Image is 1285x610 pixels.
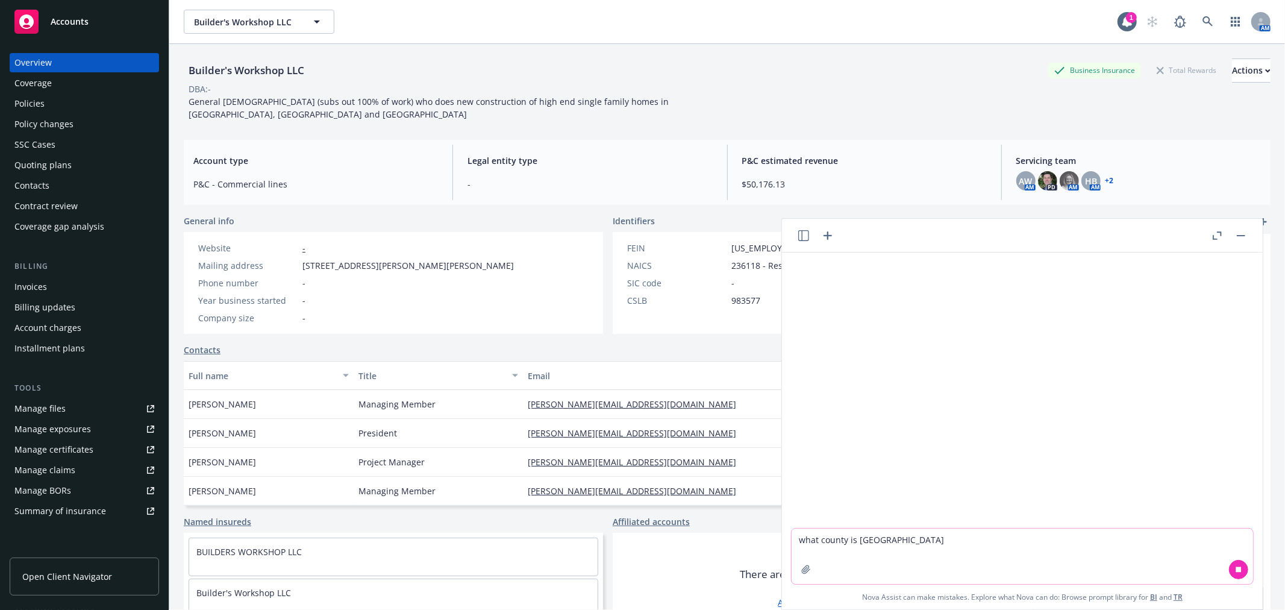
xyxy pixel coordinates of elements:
[193,154,438,167] span: Account type
[1019,175,1033,187] span: AW
[302,294,305,307] span: -
[1232,59,1271,82] div: Actions
[14,298,75,317] div: Billing updates
[14,318,81,338] div: Account charges
[528,398,746,410] a: [PERSON_NAME][EMAIL_ADDRESS][DOMAIN_NAME]
[10,545,159,557] div: Analytics hub
[731,242,904,254] span: [US_EMPLOYER_IDENTIFICATION_NUMBER]
[14,217,104,236] div: Coverage gap analysis
[198,259,298,272] div: Mailing address
[189,398,256,410] span: [PERSON_NAME]
[10,197,159,216] a: Contract review
[194,16,298,28] span: Builder's Workshop LLC
[528,369,787,382] div: Email
[184,515,251,528] a: Named insureds
[1060,171,1079,190] img: photo
[302,242,305,254] a: -
[731,277,734,289] span: -
[1140,10,1165,34] a: Start snowing
[189,485,256,497] span: [PERSON_NAME]
[10,277,159,297] a: Invoices
[10,461,159,480] a: Manage claims
[627,294,727,307] div: CSLB
[189,427,256,439] span: [PERSON_NAME]
[1168,10,1192,34] a: Report a Bug
[10,502,159,521] a: Summary of insurance
[1126,12,1137,23] div: 1
[731,259,864,272] span: 236118 - Residential Remodelers
[1105,177,1114,184] a: +2
[184,344,220,356] a: Contacts
[1038,171,1057,190] img: photo
[1150,592,1157,602] a: BI
[10,382,159,394] div: Tools
[189,456,256,468] span: [PERSON_NAME]
[14,339,85,358] div: Installment plans
[1196,10,1220,34] a: Search
[10,115,159,134] a: Policy changes
[467,178,712,190] span: -
[184,10,334,34] button: Builder's Workshop LLC
[14,135,55,154] div: SSC Cases
[51,17,89,27] span: Accounts
[10,339,159,358] a: Installment plans
[196,546,302,558] a: BUILDERS WORKSHOP LLC
[14,156,72,175] div: Quoting plans
[10,94,159,113] a: Policies
[613,515,690,528] a: Affiliated accounts
[528,456,746,468] a: [PERSON_NAME][EMAIL_ADDRESS][DOMAIN_NAME]
[189,83,211,95] div: DBA: -
[189,369,336,382] div: Full name
[184,361,354,390] button: Full name
[1085,175,1097,187] span: HB
[10,217,159,236] a: Coverage gap analysis
[528,427,746,439] a: [PERSON_NAME][EMAIL_ADDRESS][DOMAIN_NAME]
[10,74,159,93] a: Coverage
[10,399,159,418] a: Manage files
[14,94,45,113] div: Policies
[627,242,727,254] div: FEIN
[358,369,505,382] div: Title
[10,260,159,272] div: Billing
[742,154,987,167] span: P&C estimated revenue
[1224,10,1248,34] a: Switch app
[731,294,760,307] span: 983577
[627,277,727,289] div: SIC code
[1151,63,1222,78] div: Total Rewards
[613,215,655,227] span: Identifiers
[14,502,106,521] div: Summary of insurance
[193,178,438,190] span: P&C - Commercial lines
[358,485,436,497] span: Managing Member
[189,96,671,120] span: General [DEMOGRAPHIC_DATA] (subs out 100% of work) who does new construction of high end single f...
[14,461,75,480] div: Manage claims
[14,277,47,297] div: Invoices
[198,277,298,289] div: Phone number
[1174,592,1183,602] a: TR
[467,154,712,167] span: Legal entity type
[787,585,1258,609] span: Nova Assist can make mistakes. Explore what Nova can do: Browse prompt library for and
[354,361,524,390] button: Title
[10,156,159,175] a: Quoting plans
[528,485,746,497] a: [PERSON_NAME][EMAIL_ADDRESS][DOMAIN_NAME]
[14,53,52,72] div: Overview
[1232,58,1271,83] button: Actions
[302,277,305,289] span: -
[742,178,987,190] span: $50,176.13
[10,135,159,154] a: SSC Cases
[10,420,159,439] a: Manage exposures
[358,398,436,410] span: Managing Member
[14,481,71,500] div: Manage BORs
[1048,63,1141,78] div: Business Insurance
[1042,215,1066,229] span: Notes
[22,570,112,583] span: Open Client Navigator
[184,215,234,227] span: General info
[10,298,159,317] a: Billing updates
[523,361,805,390] button: Email
[14,420,91,439] div: Manage exposures
[184,63,309,78] div: Builder's Workshop LLC
[14,440,93,459] div: Manage certificates
[196,587,291,599] a: Builder's Workshop LLC
[627,259,727,272] div: NAICS
[14,176,49,195] div: Contacts
[10,53,159,72] a: Overview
